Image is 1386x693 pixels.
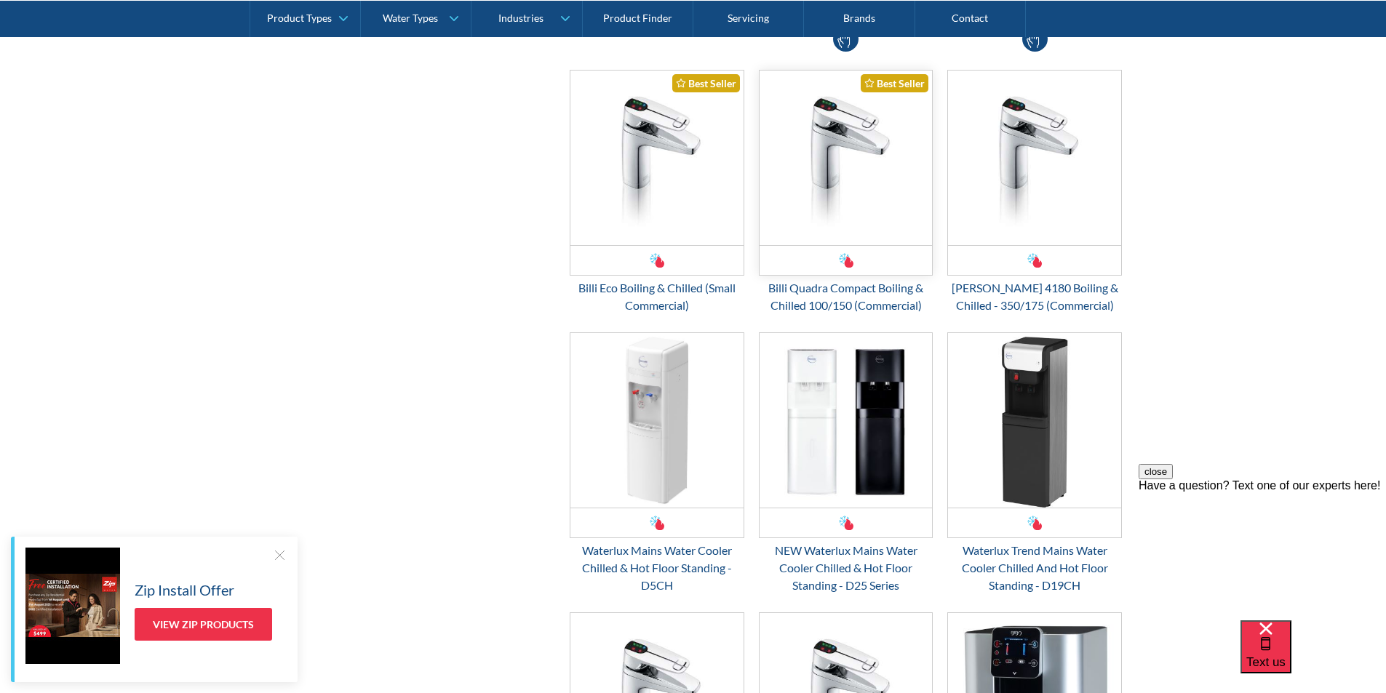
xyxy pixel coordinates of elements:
[570,70,744,314] a: Billi Eco Boiling & Chilled (Small Commercial)Best SellerBilli Eco Boiling & Chilled (Small Comme...
[570,333,744,508] img: Waterlux Mains Water Cooler Chilled & Hot Floor Standing - D5CH
[1139,464,1386,638] iframe: podium webchat widget prompt
[760,71,933,245] img: Billi Quadra Compact Boiling & Chilled 100/150 (Commercial)
[570,71,744,245] img: Billi Eco Boiling & Chilled (Small Commercial)
[267,12,332,24] div: Product Types
[135,579,234,601] h5: Zip Install Offer
[570,332,744,594] a: Waterlux Mains Water Cooler Chilled & Hot Floor Standing - D5CHWaterlux Mains Water Cooler Chille...
[948,333,1121,508] img: Waterlux Trend Mains Water Cooler Chilled And Hot Floor Standing - D19CH
[135,608,272,641] a: View Zip Products
[498,12,543,24] div: Industries
[759,332,933,594] a: NEW Waterlux Mains Water Cooler Chilled & Hot Floor Standing - D25 Series NEW Waterlux Mains Wate...
[759,542,933,594] div: NEW Waterlux Mains Water Cooler Chilled & Hot Floor Standing - D25 Series
[947,332,1122,594] a: Waterlux Trend Mains Water Cooler Chilled And Hot Floor Standing - D19CHWaterlux Trend Mains Wate...
[570,279,744,314] div: Billi Eco Boiling & Chilled (Small Commercial)
[861,74,928,92] div: Best Seller
[760,333,933,508] img: NEW Waterlux Mains Water Cooler Chilled & Hot Floor Standing - D25 Series
[672,74,740,92] div: Best Seller
[1240,620,1386,693] iframe: podium webchat widget bubble
[947,70,1122,314] a: Billi Quadra 4180 Boiling & Chilled - 350/175 (Commercial)[PERSON_NAME] 4180 Boiling & Chilled - ...
[947,542,1122,594] div: Waterlux Trend Mains Water Cooler Chilled And Hot Floor Standing - D19CH
[759,70,933,314] a: Billi Quadra Compact Boiling & Chilled 100/150 (Commercial)Best SellerBilli Quadra Compact Boilin...
[383,12,438,24] div: Water Types
[948,71,1121,245] img: Billi Quadra 4180 Boiling & Chilled - 350/175 (Commercial)
[759,279,933,314] div: Billi Quadra Compact Boiling & Chilled 100/150 (Commercial)
[25,548,120,664] img: Zip Install Offer
[947,279,1122,314] div: [PERSON_NAME] 4180 Boiling & Chilled - 350/175 (Commercial)
[570,542,744,594] div: Waterlux Mains Water Cooler Chilled & Hot Floor Standing - D5CH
